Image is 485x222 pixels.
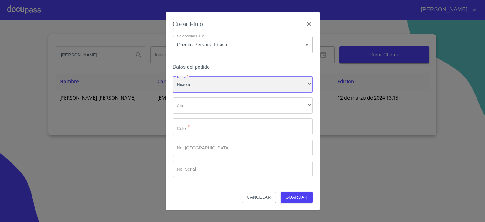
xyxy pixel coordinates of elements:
h6: Datos del pedido [173,63,313,71]
h6: Crear Flujo [173,19,203,29]
button: Cancelar [242,192,276,203]
span: Cancelar [247,193,271,201]
button: Guardar [281,192,313,203]
div: Nissan [173,76,313,93]
div: ​ [173,97,313,114]
span: Guardar [286,193,308,201]
div: Crédito Persona Física [173,36,313,53]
